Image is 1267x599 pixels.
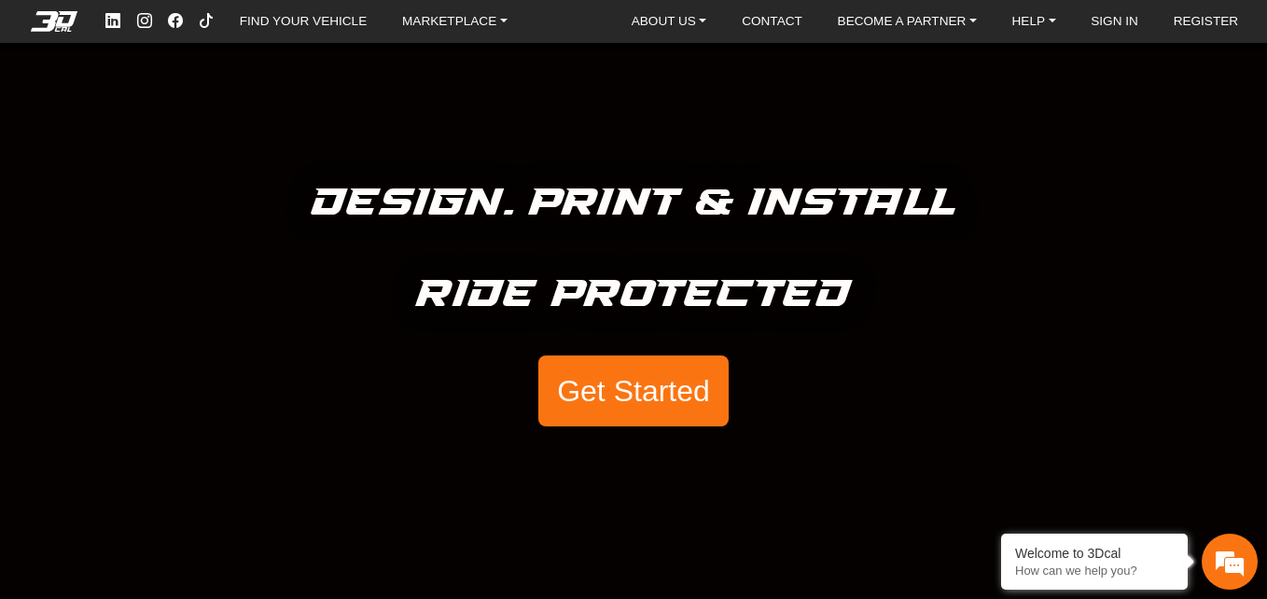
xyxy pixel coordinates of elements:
[395,9,515,35] a: MARKETPLACE
[232,9,374,35] a: FIND YOUR VEHICLE
[416,264,852,326] h5: Ride Protected
[1015,546,1174,561] div: Welcome to 3Dcal
[312,173,956,234] h5: Design. Print & Install
[1005,9,1064,35] a: HELP
[1083,9,1146,35] a: SIGN IN
[1015,564,1174,578] p: How can we help you?
[830,9,984,35] a: BECOME A PARTNER
[1166,9,1246,35] a: REGISTER
[734,9,810,35] a: CONTACT
[538,355,729,426] button: Get Started
[624,9,715,35] a: ABOUT US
